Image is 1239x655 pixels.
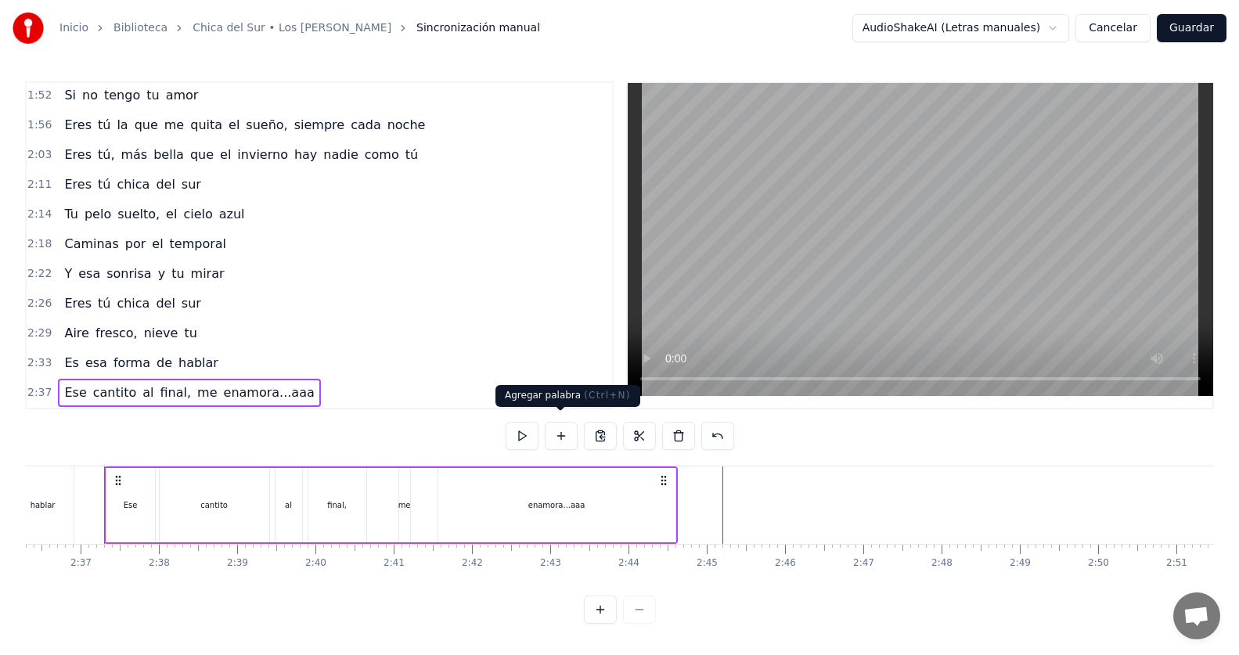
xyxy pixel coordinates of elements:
[293,146,319,164] span: hay
[349,116,383,134] span: cada
[77,265,102,283] span: esa
[63,324,90,342] span: Aire
[155,354,174,372] span: de
[189,265,226,283] span: mirar
[170,265,185,283] span: tu
[81,86,99,104] span: no
[293,116,346,134] span: siempre
[222,383,316,401] span: enamora...aaa
[92,383,139,401] span: cantito
[27,177,52,193] span: 2:11
[31,499,56,511] div: hablar
[96,175,112,193] span: tú
[27,326,52,341] span: 2:29
[152,146,185,164] span: bella
[697,557,718,570] div: 2:45
[182,324,198,342] span: tu
[119,146,149,164] span: más
[142,324,180,342] span: nieve
[404,146,420,164] span: tú
[182,205,214,223] span: cielo
[1088,557,1109,570] div: 2:50
[133,116,160,134] span: que
[27,147,52,163] span: 2:03
[164,205,178,223] span: el
[384,557,405,570] div: 2:41
[180,175,203,193] span: sur
[112,354,152,372] span: forma
[27,236,52,252] span: 2:18
[322,146,359,164] span: nadie
[13,13,44,44] img: youka
[189,146,215,164] span: que
[124,235,148,253] span: por
[227,557,248,570] div: 2:39
[63,116,93,134] span: Eres
[63,205,79,223] span: Tu
[105,265,153,283] span: sonrisa
[462,557,483,570] div: 2:42
[244,116,289,134] span: sueño,
[150,235,164,253] span: el
[853,557,874,570] div: 2:47
[236,146,290,164] span: invierno
[180,294,203,312] span: sur
[154,175,176,193] span: del
[584,390,630,401] span: ( Ctrl+N )
[159,383,193,401] span: final,
[218,146,232,164] span: el
[59,20,540,36] nav: breadcrumb
[103,86,142,104] span: tengo
[116,205,161,223] span: suelto,
[96,294,112,312] span: tú
[27,117,52,133] span: 1:56
[63,235,120,253] span: Caminas
[1166,557,1187,570] div: 2:51
[63,265,74,283] span: Y
[1157,14,1226,42] button: Guardar
[63,383,88,401] span: Ese
[27,88,52,103] span: 1:52
[70,557,92,570] div: 2:37
[528,499,585,511] div: enamora...aaa
[775,557,796,570] div: 2:46
[164,86,200,104] span: amor
[27,296,52,311] span: 2:26
[124,499,138,511] div: Ese
[154,294,176,312] span: del
[305,557,326,570] div: 2:40
[63,146,93,164] span: Eres
[96,146,117,164] span: tú,
[115,175,151,193] span: chica
[115,116,129,134] span: la
[1173,592,1220,639] a: Chat abierto
[27,207,52,222] span: 2:14
[193,20,391,36] a: Chica del Sur • Los [PERSON_NAME]
[218,205,247,223] span: azul
[398,499,411,511] div: me
[285,499,292,511] div: al
[115,294,151,312] span: chica
[63,175,93,193] span: Eres
[1075,14,1151,42] button: Cancelar
[113,20,167,36] a: Biblioteca
[327,499,347,511] div: final,
[27,266,52,282] span: 2:22
[84,354,109,372] span: esa
[227,116,241,134] span: el
[149,557,170,570] div: 2:38
[157,265,167,283] span: y
[168,235,228,253] span: temporal
[495,385,640,407] div: Agregar palabra
[189,116,224,134] span: quita
[200,499,228,511] div: cantito
[618,557,639,570] div: 2:44
[196,383,218,401] span: me
[177,354,220,372] span: hablar
[540,557,561,570] div: 2:43
[63,354,80,372] span: Es
[63,86,77,104] span: Si
[163,116,185,134] span: me
[931,557,953,570] div: 2:48
[59,20,88,36] a: Inicio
